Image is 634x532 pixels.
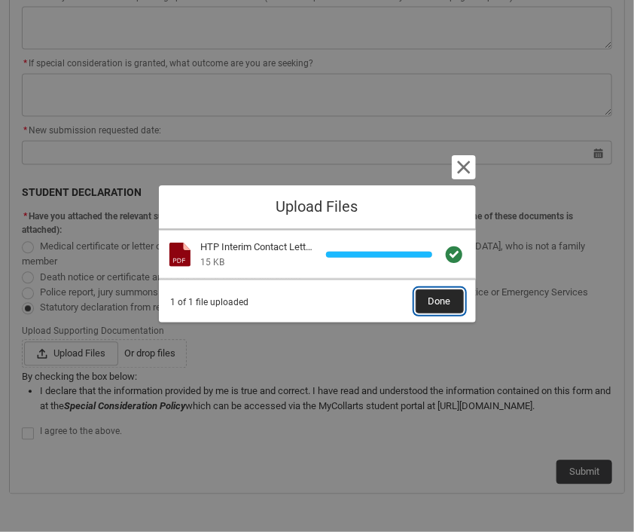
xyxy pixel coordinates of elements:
span: 1 of 1 file uploaded [171,289,249,309]
button: Cancel and close [452,155,476,179]
div: HTP Interim Contact Letter_J320645047.pdf [201,240,318,255]
span: KB [214,257,225,268]
h1: Upload Files [171,197,464,216]
span: Done [428,290,451,313]
span: 15 [201,257,212,268]
button: Done [416,289,464,313]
